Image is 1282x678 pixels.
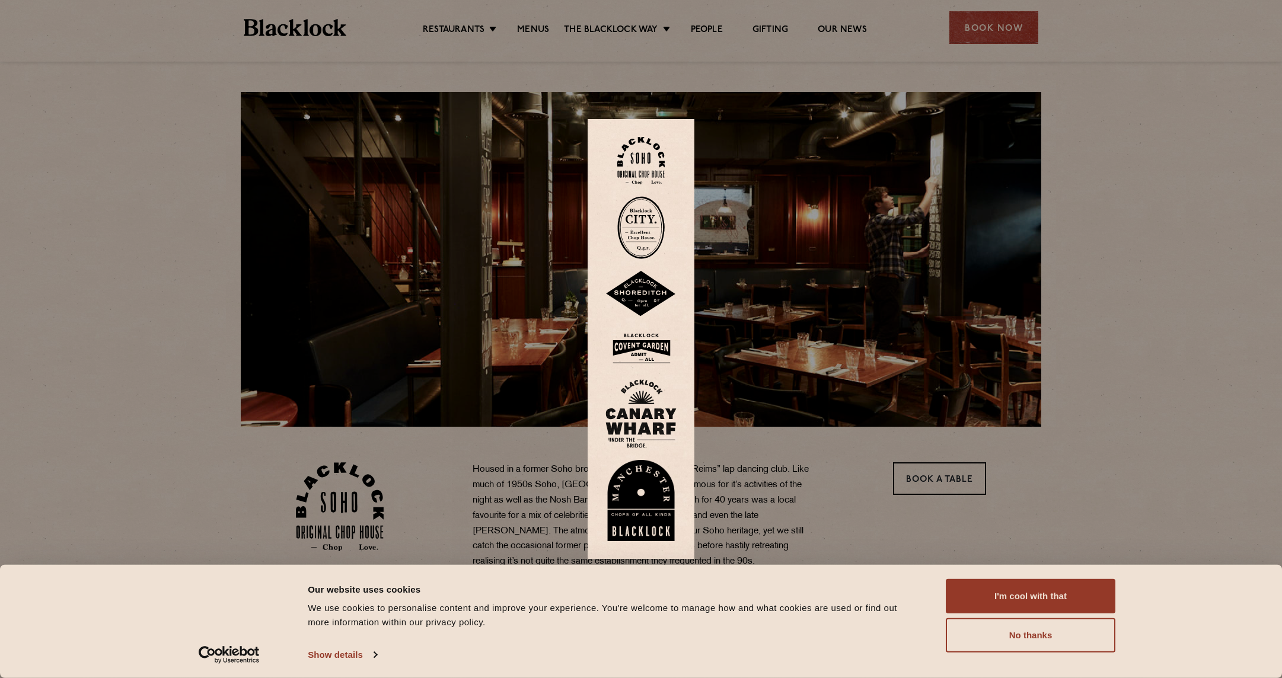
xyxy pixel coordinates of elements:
[308,646,377,664] a: Show details
[605,460,677,542] img: BL_Manchester_Logo-bleed.png
[617,196,665,259] img: City-stamp-default.svg
[605,379,677,448] img: BL_CW_Logo_Website.svg
[605,271,677,317] img: Shoreditch-stamp-v2-default.svg
[308,601,919,629] div: We use cookies to personalise content and improve your experience. You're welcome to manage how a...
[177,646,281,664] a: Usercentrics Cookiebot - opens in a new window
[617,137,665,185] img: Soho-stamp-default.svg
[946,579,1115,613] button: I'm cool with that
[946,618,1115,653] button: No thanks
[605,329,677,367] img: BLA_1470_CoventGarden_Website_Solid.svg
[308,582,919,596] div: Our website uses cookies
